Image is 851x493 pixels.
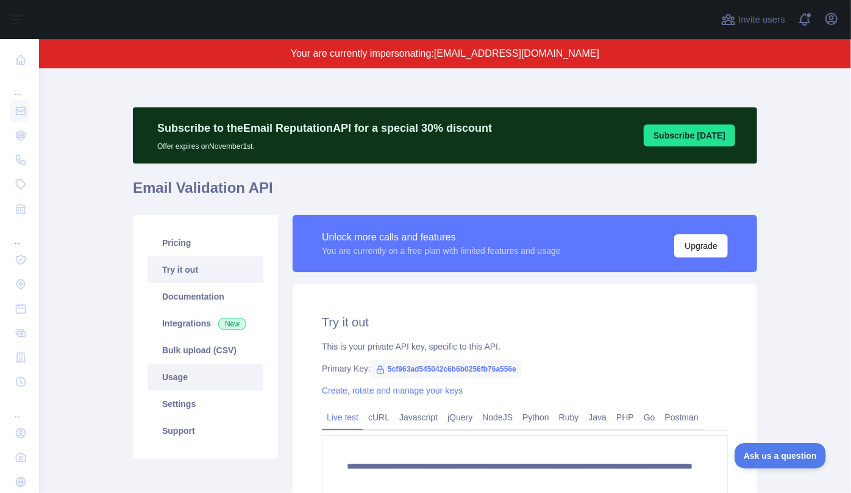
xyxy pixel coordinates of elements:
span: Your are currently impersonating: [291,48,434,59]
a: NodeJS [477,408,518,427]
div: You are currently on a free plan with limited features and usage [322,245,561,257]
a: Create, rotate and manage your keys [322,386,463,395]
span: New [218,318,246,330]
p: Offer expires on November 1st. [157,137,492,151]
button: Invite users [719,10,788,29]
a: Pricing [148,229,263,256]
a: Settings [148,390,263,417]
a: Bulk upload (CSV) [148,337,263,364]
a: Usage [148,364,263,390]
div: ... [10,73,29,98]
a: Python [518,408,554,427]
a: Integrations New [148,310,263,337]
a: Java [584,408,612,427]
span: Invite users [738,13,785,27]
button: Upgrade [674,234,728,257]
span: 5cf963ad545042c6b6b0256fb76a556e [371,360,521,378]
iframe: Toggle Customer Support [735,443,827,469]
p: Subscribe to the Email Reputation API for a special 30 % discount [157,120,492,137]
div: Unlock more calls and features [322,230,561,245]
h2: Try it out [322,314,728,331]
span: [EMAIL_ADDRESS][DOMAIN_NAME] [434,48,599,59]
a: Postman [660,408,703,427]
a: Javascript [394,408,443,427]
a: Documentation [148,283,263,310]
h1: Email Validation API [133,178,757,207]
div: Primary Key: [322,362,728,375]
a: Go [639,408,660,427]
a: Try it out [148,256,263,283]
a: cURL [363,408,394,427]
a: Live test [322,408,363,427]
a: jQuery [443,408,477,427]
div: ... [10,222,29,246]
a: Ruby [554,408,584,427]
div: ... [10,395,29,420]
a: Support [148,417,263,444]
a: PHP [611,408,639,427]
div: This is your private API key, specific to this API. [322,340,728,353]
button: Subscribe [DATE] [644,124,735,146]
